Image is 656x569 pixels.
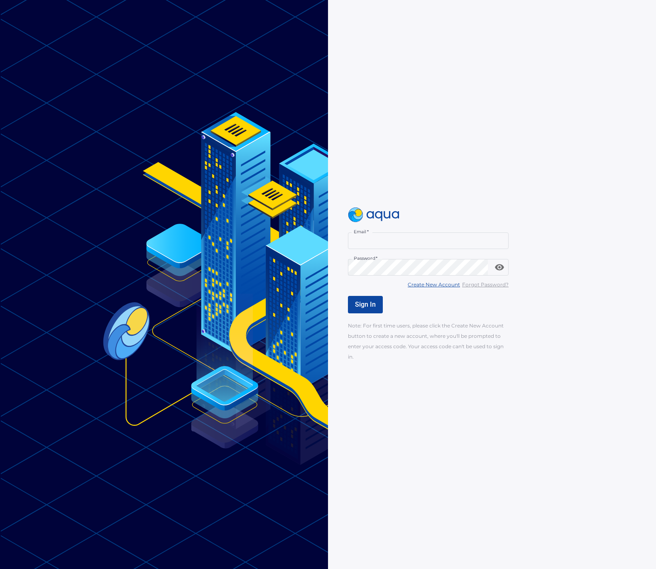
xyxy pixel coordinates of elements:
[355,300,376,308] span: Sign In
[491,259,508,276] button: toggle password visibility
[348,296,383,313] button: Sign In
[348,208,399,222] img: logo
[408,281,460,288] u: Create New Account
[354,255,377,261] label: Password
[462,281,509,288] u: Forgot Password?
[348,322,504,360] span: Note: For first time users, please click the Create New Account button to create a new account, w...
[354,229,369,235] label: Email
